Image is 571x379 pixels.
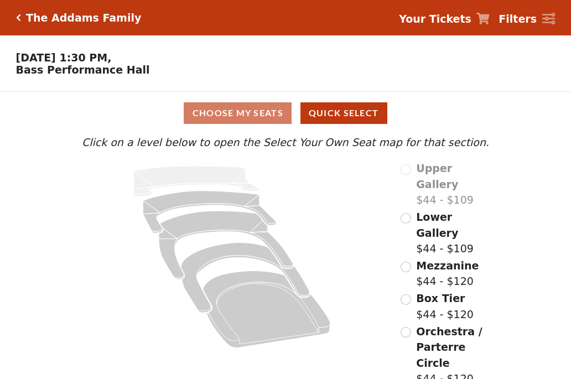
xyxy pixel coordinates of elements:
[399,11,490,27] a: Your Tickets
[416,325,482,369] span: Orchestra / Parterre Circle
[133,166,259,196] path: Upper Gallery - Seats Available: 0
[416,290,474,322] label: $44 - $120
[416,160,492,208] label: $44 - $109
[143,191,277,233] path: Lower Gallery - Seats Available: 158
[16,14,21,22] a: Click here to go back to filters
[416,292,465,304] span: Box Tier
[399,13,471,25] strong: Your Tickets
[416,211,458,239] span: Lower Gallery
[26,12,141,24] h5: The Addams Family
[499,11,555,27] a: Filters
[416,258,479,289] label: $44 - $120
[300,102,387,124] button: Quick Select
[79,134,492,150] p: Click on a level below to open the Select Your Own Seat map for that section.
[416,162,458,190] span: Upper Gallery
[203,271,331,348] path: Orchestra / Parterre Circle - Seats Available: 34
[416,209,492,257] label: $44 - $109
[416,259,479,272] span: Mezzanine
[499,13,537,25] strong: Filters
